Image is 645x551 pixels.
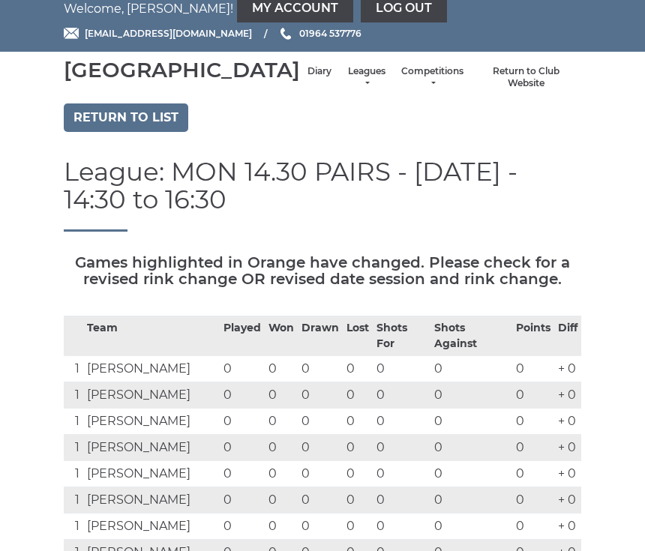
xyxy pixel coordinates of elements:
td: 0 [265,409,298,435]
td: 0 [430,514,512,540]
th: Lost [343,316,373,356]
a: Leagues [346,66,386,91]
td: 0 [298,435,343,461]
td: 0 [343,356,373,382]
td: 0 [512,409,554,435]
td: 0 [343,382,373,409]
td: [PERSON_NAME] [83,514,220,540]
td: 0 [343,435,373,461]
td: [PERSON_NAME] [83,382,220,409]
img: Email [64,28,79,40]
th: Won [265,316,298,356]
td: 0 [265,487,298,514]
td: 0 [373,356,430,382]
td: [PERSON_NAME] [83,487,220,514]
td: 0 [265,382,298,409]
th: Drawn [298,316,343,356]
span: [EMAIL_ADDRESS][DOMAIN_NAME] [85,28,252,40]
a: Return to list [64,104,188,133]
td: + 0 [554,409,581,435]
td: 0 [265,461,298,487]
td: 0 [265,356,298,382]
td: 0 [220,487,265,514]
td: [PERSON_NAME] [83,409,220,435]
td: 0 [220,435,265,461]
td: 0 [298,514,343,540]
th: Shots Against [430,316,512,356]
td: + 0 [554,382,581,409]
td: 0 [298,382,343,409]
td: 0 [430,461,512,487]
td: + 0 [554,487,581,514]
td: 0 [373,487,430,514]
a: Diary [307,66,331,79]
h5: Games highlighted in Orange have changed. Please check for a revised rink change OR revised date ... [64,255,581,288]
td: 0 [343,487,373,514]
td: 0 [373,409,430,435]
td: 0 [512,435,554,461]
td: 0 [298,461,343,487]
td: 1 [64,514,83,540]
td: + 0 [554,461,581,487]
td: 0 [298,409,343,435]
td: 0 [220,356,265,382]
td: 0 [343,409,373,435]
td: 0 [373,435,430,461]
td: 0 [373,514,430,540]
td: + 0 [554,514,581,540]
td: 0 [512,356,554,382]
span: 01964 537776 [299,28,361,40]
td: 1 [64,356,83,382]
td: 0 [343,514,373,540]
td: 0 [298,356,343,382]
td: 0 [512,487,554,514]
td: 0 [430,356,512,382]
td: 0 [220,382,265,409]
td: 1 [64,461,83,487]
td: 0 [430,409,512,435]
td: [PERSON_NAME] [83,356,220,382]
a: Email [EMAIL_ADDRESS][DOMAIN_NAME] [64,27,252,41]
td: 1 [64,487,83,514]
td: 0 [265,435,298,461]
th: Played [220,316,265,356]
td: 0 [220,461,265,487]
td: 1 [64,435,83,461]
td: 0 [512,382,554,409]
a: Phone us 01964 537776 [278,27,361,41]
td: [PERSON_NAME] [83,461,220,487]
td: 1 [64,382,83,409]
td: 0 [373,382,430,409]
th: Shots For [373,316,430,356]
td: 0 [298,487,343,514]
a: Competitions [401,66,463,91]
td: + 0 [554,435,581,461]
th: Team [83,316,220,356]
td: 0 [512,461,554,487]
td: 0 [220,409,265,435]
td: 0 [373,461,430,487]
td: 0 [343,461,373,487]
img: Phone us [280,28,291,40]
a: Return to Club Website [478,66,574,91]
td: 0 [512,514,554,540]
td: 0 [430,382,512,409]
td: 0 [430,435,512,461]
td: 0 [220,514,265,540]
td: [PERSON_NAME] [83,435,220,461]
div: [GEOGRAPHIC_DATA] [64,59,300,82]
td: + 0 [554,356,581,382]
th: Points [512,316,554,356]
td: 1 [64,409,83,435]
td: 0 [265,514,298,540]
h1: League: MON 14.30 PAIRS - [DATE] - 14:30 to 16:30 [64,159,581,232]
th: Diff [554,316,581,356]
td: 0 [430,487,512,514]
